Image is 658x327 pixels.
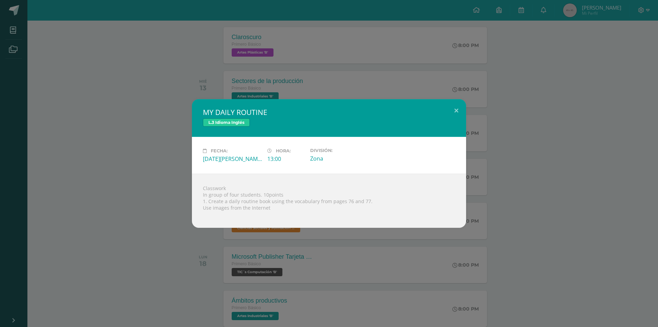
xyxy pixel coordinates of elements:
span: Fecha: [211,148,228,153]
span: L.3 Idioma Inglés [203,118,250,127]
button: Close (Esc) [447,99,466,122]
h2: MY DAILY ROUTINE [203,107,455,117]
div: [DATE][PERSON_NAME] [203,155,262,163]
div: 13:00 [267,155,305,163]
div: Classwork In group of four students. 10points 1. Create a daily routine book using the vocabulary... [192,174,466,228]
label: División: [310,148,369,153]
span: Hora: [276,148,291,153]
div: Zona [310,155,369,162]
